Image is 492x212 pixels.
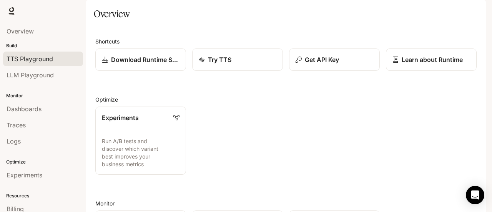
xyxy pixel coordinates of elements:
[466,186,484,204] div: Open Intercom Messenger
[289,48,380,71] button: Get API Key
[402,55,463,64] p: Learn about Runtime
[102,137,180,168] p: Run A/B tests and discover which variant best improves your business metrics
[208,55,231,64] p: Try TTS
[95,48,186,71] a: Download Runtime SDK
[111,55,180,64] p: Download Runtime SDK
[95,199,477,207] h2: Monitor
[95,107,186,175] a: ExperimentsRun A/B tests and discover which variant best improves your business metrics
[95,37,477,45] h2: Shortcuts
[192,48,283,71] a: Try TTS
[94,6,130,22] h1: Overview
[102,113,139,122] p: Experiments
[95,95,477,103] h2: Optimize
[386,48,477,71] a: Learn about Runtime
[305,55,339,64] p: Get API Key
